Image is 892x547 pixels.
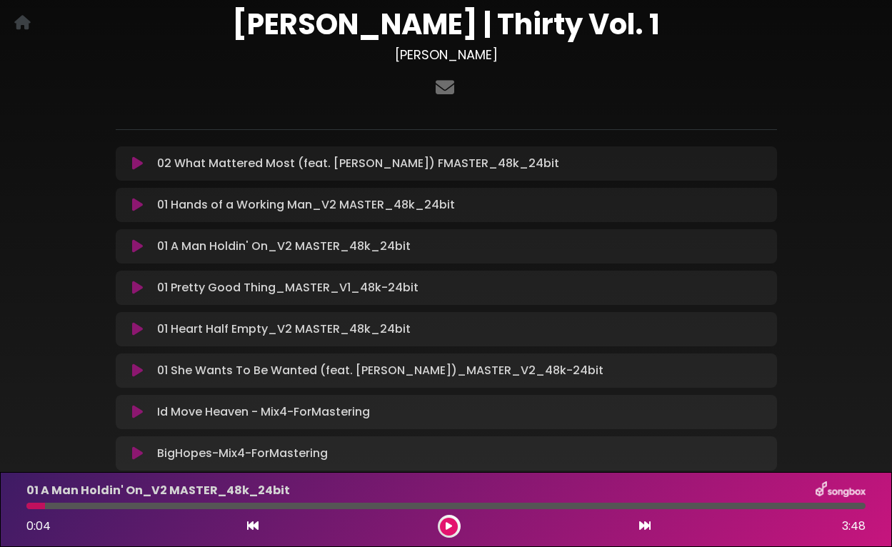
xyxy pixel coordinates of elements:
img: songbox-logo-white.png [816,481,866,500]
span: 3:48 [842,518,866,535]
p: 01 A Man Holdin' On_V2 MASTER_48k_24bit [157,238,411,255]
p: Id Move Heaven - Mix4-ForMastering [157,403,370,421]
p: 01 Hands of a Working Man_V2 MASTER_48k_24bit [157,196,455,214]
h1: [PERSON_NAME] | Thirty Vol. 1 [116,7,777,41]
span: 0:04 [26,518,51,534]
p: 01 Pretty Good Thing_MASTER_V1_48k-24bit [157,279,419,296]
p: 01 She Wants To Be Wanted (feat. [PERSON_NAME])_MASTER_V2_48k-24bit [157,362,603,379]
p: 01 A Man Holdin' On_V2 MASTER_48k_24bit [26,482,290,499]
p: 02 What Mattered Most (feat. [PERSON_NAME]) FMASTER_48k_24bit [157,155,559,172]
h3: [PERSON_NAME] [116,47,777,63]
p: 01 Heart Half Empty_V2 MASTER_48k_24bit [157,321,411,338]
p: BigHopes-Mix4-ForMastering [157,445,328,462]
